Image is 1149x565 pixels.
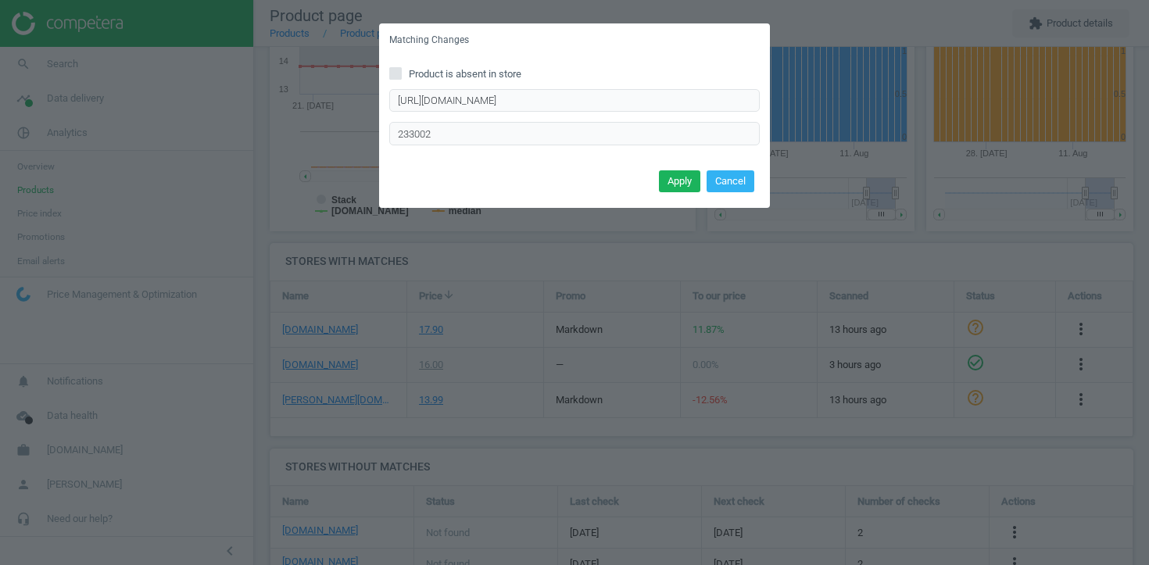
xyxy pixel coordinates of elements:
span: Product is absent in store [406,67,524,81]
input: Enter correct product URL [389,89,760,113]
h5: Matching Changes [389,34,469,47]
input: Enter the product option [389,122,760,145]
button: Apply [659,170,700,192]
button: Cancel [707,170,754,192]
